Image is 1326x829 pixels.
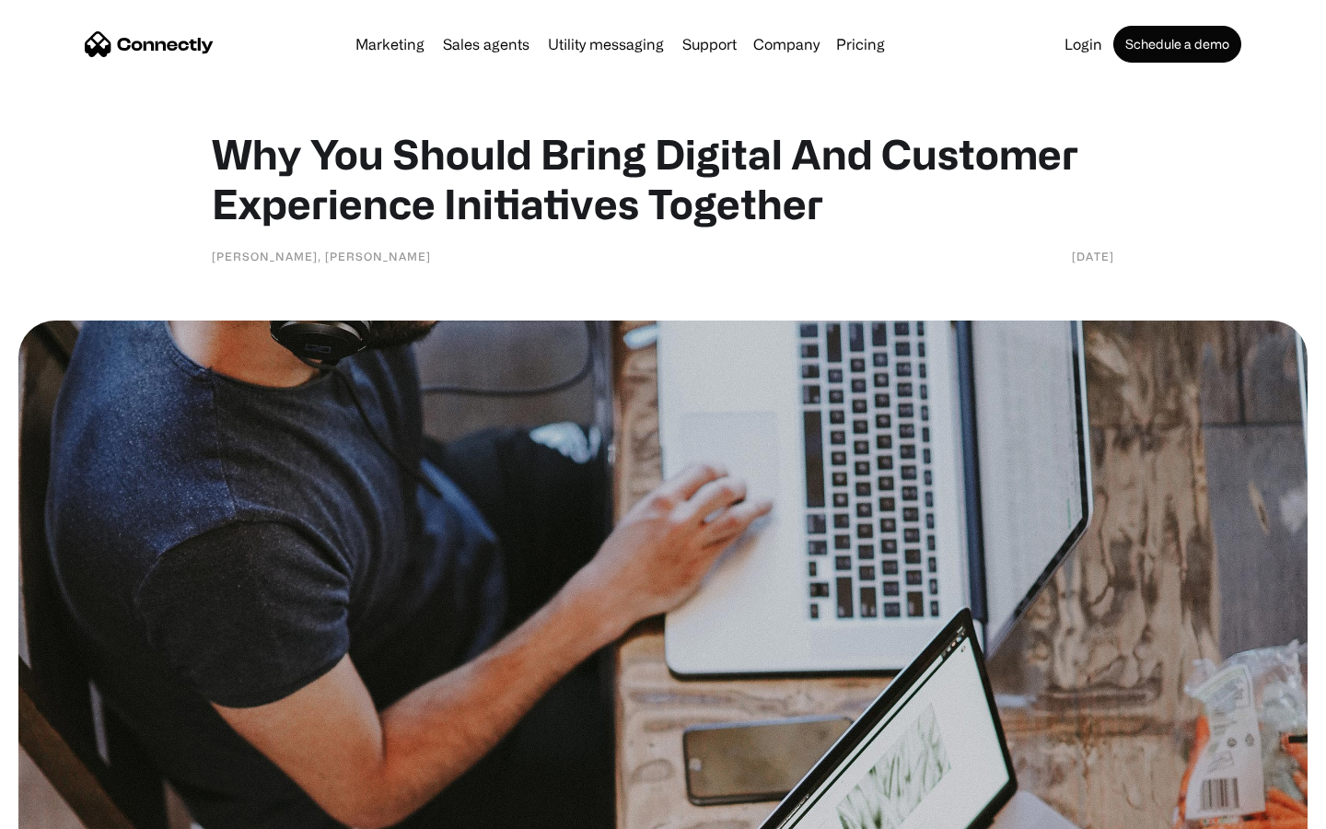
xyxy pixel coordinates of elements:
[37,797,110,823] ul: Language list
[1057,37,1110,52] a: Login
[675,37,744,52] a: Support
[1072,247,1114,265] div: [DATE]
[212,247,431,265] div: [PERSON_NAME], [PERSON_NAME]
[753,31,820,57] div: Company
[212,129,1114,228] h1: Why You Should Bring Digital And Customer Experience Initiatives Together
[348,37,432,52] a: Marketing
[1113,26,1241,63] a: Schedule a demo
[829,37,892,52] a: Pricing
[18,797,110,823] aside: Language selected: English
[436,37,537,52] a: Sales agents
[541,37,671,52] a: Utility messaging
